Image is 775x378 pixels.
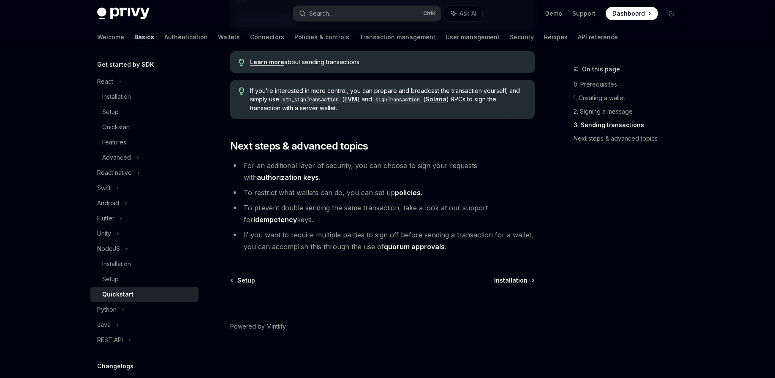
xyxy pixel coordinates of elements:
a: Features [90,135,199,150]
a: Setup [90,272,199,287]
h5: Get started by SDK [97,60,154,70]
a: Recipes [544,27,568,47]
div: Swift [97,183,111,193]
a: Basics [134,27,154,47]
code: signTransaction [372,95,423,104]
li: If you want to require multiple parties to sign off before sending a transaction for a wallet, yo... [230,229,535,253]
div: Python [97,305,117,315]
div: NodeJS [97,244,120,254]
li: To prevent double sending the same transaction, take a look at our support for keys. [230,202,535,226]
a: EVM [344,95,357,103]
a: quorum approvals [384,242,445,251]
a: Learn more [250,58,284,66]
a: 3. Sending transactions [574,118,685,132]
button: Toggle dark mode [665,7,678,20]
a: Setup [90,104,199,120]
div: Quickstart [102,289,133,299]
div: Search... [309,8,333,19]
div: Features [102,137,126,147]
div: Quickstart [102,122,130,132]
a: policies [395,188,421,197]
div: Installation [102,259,131,269]
span: Ctrl K [423,10,436,17]
a: 0. Prerequisites [574,78,685,91]
a: Powered by Mintlify [230,322,286,331]
a: Installation [494,276,534,285]
a: Quickstart [90,287,199,302]
li: To restrict what wallets can do, you can set up . [230,187,535,199]
span: Dashboard [612,9,645,18]
span: Setup [237,276,255,285]
a: Installation [90,256,199,272]
a: Authentication [164,27,208,47]
a: idempotency [253,215,297,224]
div: Setup [102,274,119,284]
button: Search...CtrlK [293,6,441,21]
a: Connectors [250,27,284,47]
a: Next steps & advanced topics [574,132,685,145]
div: Installation [102,92,131,102]
span: about sending transactions. [250,58,526,66]
a: Dashboard [606,7,658,20]
a: Installation [90,89,199,104]
a: Welcome [97,27,124,47]
div: Java [97,320,111,330]
a: Security [510,27,534,47]
span: On this page [582,64,620,74]
div: React native [97,168,132,178]
div: Flutter [97,213,114,223]
a: authorization keys [257,173,319,182]
a: Setup [231,276,255,285]
a: Solana [425,95,446,103]
div: Android [97,198,119,208]
span: Ask AI [460,9,476,18]
div: Unity [97,228,111,239]
div: Setup [102,107,119,117]
a: Transaction management [359,27,435,47]
h5: Changelogs [97,361,133,371]
a: 1. Creating a wallet [574,91,685,105]
code: eth_signTransaction [279,95,342,104]
svg: Tip [239,87,245,95]
a: Policies & controls [294,27,349,47]
a: Support [572,9,596,18]
div: REST API [97,335,123,345]
img: dark logo [97,8,150,19]
span: Installation [494,276,528,285]
li: For an additional layer of security, you can choose to sign your requests with . [230,160,535,183]
svg: Tip [239,59,245,66]
a: Quickstart [90,120,199,135]
button: Ask AI [445,6,482,21]
span: If you’re interested in more control, you can prepare and broadcast the transaction yourself, and... [250,87,526,112]
a: Demo [545,9,562,18]
div: Advanced [102,152,131,163]
div: React [97,76,113,87]
a: Wallets [218,27,240,47]
a: 2. Signing a message [574,105,685,118]
a: API reference [578,27,618,47]
a: User management [446,27,500,47]
span: Next steps & advanced topics [230,139,368,153]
